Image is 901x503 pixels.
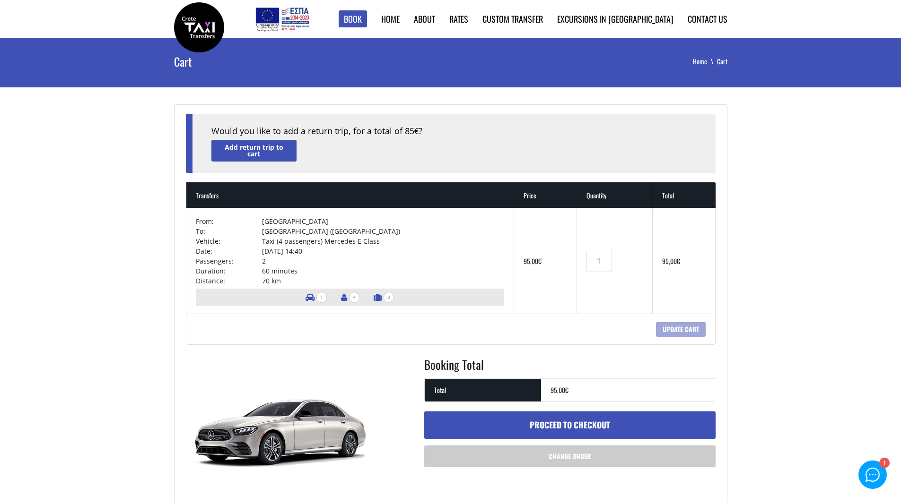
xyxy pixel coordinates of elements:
img: Taxi (4 passengers) Mercedes E Class [186,356,375,498]
td: [GEOGRAPHIC_DATA] ([GEOGRAPHIC_DATA]) [262,226,504,236]
td: Date: [196,246,262,256]
a: Add return trip to cart [211,140,297,161]
a: Custom Transfer [482,13,543,25]
a: About [414,13,435,25]
bdi: 95,00 [551,385,569,395]
input: Update cart [656,322,706,337]
td: [GEOGRAPHIC_DATA] [262,216,504,226]
a: Crete Taxi Transfers | Crete Taxi Transfers Cart | Crete Taxi Transfers [174,21,224,31]
td: To: [196,226,262,236]
div: Would you like to add a return trip, for a total of 85 ? [211,125,697,137]
span: € [414,126,419,136]
a: Home [381,13,400,25]
input: Transfers quantity [586,250,612,272]
th: Total [653,182,716,208]
a: Book [339,10,367,28]
td: Distance: [196,276,262,286]
th: Quantity [577,182,653,208]
span: € [538,256,542,266]
a: Change order [424,445,716,467]
span: 3 [384,292,394,303]
td: 2 [262,256,504,266]
li: Number of vehicles [301,289,332,306]
th: Transfers [186,182,514,208]
td: [DATE] 14:40 [262,246,504,256]
a: Contact us [688,13,727,25]
a: Rates [449,13,468,25]
h1: Cart [174,38,360,85]
a: Excursions in [GEOGRAPHIC_DATA] [557,13,674,25]
div: 1 [879,458,890,468]
span: 1 [316,292,327,303]
span: € [677,256,680,266]
a: Home [693,56,717,66]
th: Price [514,182,577,208]
span: € [565,385,569,395]
span: 4 [349,292,359,303]
td: Taxi (4 passengers) Mercedes E Class [262,236,504,246]
td: Passengers: [196,256,262,266]
bdi: 95,00 [524,256,542,266]
td: Duration: [196,266,262,276]
td: From: [196,216,262,226]
td: Vehicle: [196,236,262,246]
a: Proceed to checkout [424,411,716,439]
li: Cart [717,57,727,66]
th: Total [425,378,541,401]
li: Number of luggage items [369,289,399,306]
h2: Booking Total [424,356,716,379]
td: 70 km [262,276,504,286]
bdi: 95,00 [662,256,680,266]
li: Number of passengers [336,289,364,306]
td: 60 minutes [262,266,504,276]
img: Crete Taxi Transfers | Crete Taxi Transfers Cart | Crete Taxi Transfers [174,2,224,52]
img: e-bannersEUERDF180X90.jpg [254,5,310,33]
